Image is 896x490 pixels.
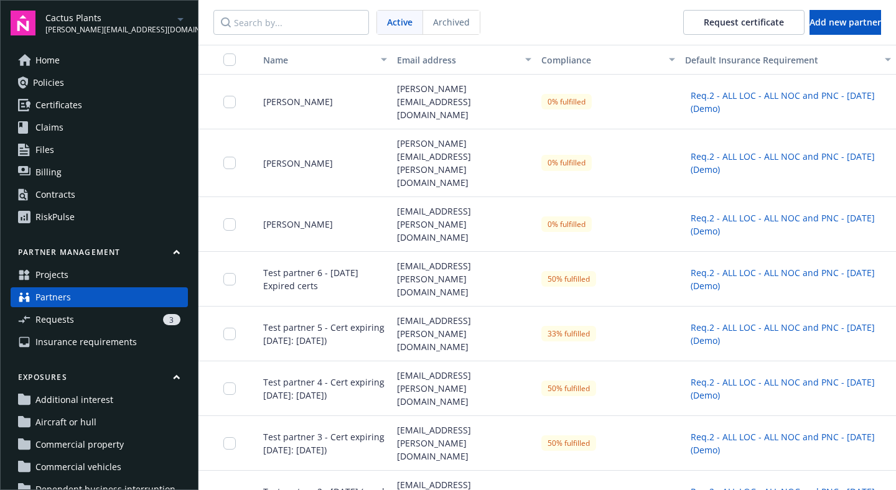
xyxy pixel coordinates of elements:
[392,197,536,252] div: [EMAIL_ADDRESS][PERSON_NAME][DOMAIN_NAME]
[11,287,188,307] a: Partners
[11,73,188,93] a: Policies
[541,216,592,232] div: 0% fulfilled
[11,412,188,432] a: Aircraft or hull
[691,321,885,347] span: Req.2 - ALL LOC - ALL NOC and PNC - [DATE](Demo)
[541,326,596,341] div: 33% fulfilled
[810,10,881,35] button: Add new partner
[253,321,387,347] span: Test partner 5 - Cert expiring [DATE]: [DATE])
[35,287,71,307] span: Partners
[691,430,885,456] span: Req.2 - ALL LOC - ALL NOC and PNC - [DATE](Demo)
[392,252,536,307] div: [EMAIL_ADDRESS][PERSON_NAME][DOMAIN_NAME]
[253,53,373,67] div: Name
[392,361,536,416] div: [EMAIL_ADDRESS][PERSON_NAME][DOMAIN_NAME]
[11,50,188,70] a: Home
[253,266,387,292] span: Test partner 6 - [DATE] Expired certs
[35,435,124,455] span: Commercial property
[691,376,885,402] span: Req.2 - ALL LOC - ALL NOC and PNC - [DATE](Demo)
[536,45,680,75] button: Compliance
[253,218,333,231] span: [PERSON_NAME]
[35,412,96,432] span: Aircraft or hull
[685,263,891,295] button: Req.2 - ALL LOC - ALL NOC and PNC - [DATE](Demo)
[11,11,35,35] img: navigator-logo.svg
[35,50,60,70] span: Home
[35,95,82,115] span: Certificates
[35,162,62,182] span: Billing
[11,185,188,205] a: Contracts
[541,381,596,396] div: 50% fulfilled
[223,437,236,450] input: Toggle Row Selected
[541,155,592,170] div: 0% fulfilled
[35,185,75,205] div: Contracts
[11,265,188,285] a: Projects
[397,53,517,67] div: Email address
[223,382,236,395] input: Toggle Row Selected
[11,207,188,227] a: RiskPulse
[11,140,188,160] a: Files
[683,10,805,35] button: Request certificate
[11,310,188,330] a: Requests3
[223,96,236,108] input: Toggle Row Selected
[392,75,536,129] div: [PERSON_NAME][EMAIL_ADDRESS][DOMAIN_NAME]
[541,94,592,109] div: 0% fulfilled
[387,16,413,29] span: Active
[541,271,596,287] div: 50% fulfilled
[33,73,64,93] span: Policies
[11,457,188,477] a: Commercial vehicles
[35,310,74,330] span: Requests
[213,10,369,35] input: Search by...
[223,53,236,66] input: Select all
[173,11,188,26] a: arrowDropDown
[35,140,54,160] span: Files
[392,416,536,471] div: [EMAIL_ADDRESS][PERSON_NAME][DOMAIN_NAME]
[704,11,784,34] div: Request certificate
[35,390,113,410] span: Additional interest
[253,376,387,402] span: Test partner 4 - Cert expiring [DATE]: [DATE])
[35,265,68,285] span: Projects
[392,45,536,75] button: Email address
[223,218,236,231] input: Toggle Row Selected
[45,11,188,35] button: Cactus Plants[PERSON_NAME][EMAIL_ADDRESS][DOMAIN_NAME]arrowDropDown
[11,118,188,137] a: Claims
[392,129,536,197] div: [PERSON_NAME][EMAIL_ADDRESS][PERSON_NAME][DOMAIN_NAME]
[11,332,188,352] a: Insurance requirements
[541,53,661,67] div: Compliance
[691,211,885,238] span: Req.2 - ALL LOC - ALL NOC and PNC - [DATE](Demo)
[685,53,877,67] div: Default Insurance Requirement
[45,11,173,24] span: Cactus Plants
[35,118,63,137] span: Claims
[685,208,891,241] button: Req.2 - ALL LOC - ALL NOC and PNC - [DATE](Demo)
[691,266,885,292] span: Req.2 - ALL LOC - ALL NOC and PNC - [DATE](Demo)
[253,430,387,456] span: Test partner 3 - Cert expiring [DATE]: [DATE])
[11,95,188,115] a: Certificates
[685,318,891,350] button: Req.2 - ALL LOC - ALL NOC and PNC - [DATE](Demo)
[541,435,596,451] div: 50% fulfilled
[223,328,236,340] input: Toggle Row Selected
[253,157,333,170] span: [PERSON_NAME]
[691,89,885,115] span: Req.2 - ALL LOC - ALL NOC and PNC - [DATE](Demo)
[11,372,188,387] button: Exposures
[11,162,188,182] a: Billing
[685,427,891,460] button: Req.2 - ALL LOC - ALL NOC and PNC - [DATE](Demo)
[685,147,891,179] button: Req.2 - ALL LOC - ALL NOC and PNC - [DATE](Demo)
[35,207,75,227] div: RiskPulse
[35,457,121,477] span: Commercial vehicles
[685,86,891,118] button: Req.2 - ALL LOC - ALL NOC and PNC - [DATE](Demo)
[223,157,236,169] input: Toggle Row Selected
[163,314,180,325] div: 3
[35,332,137,352] span: Insurance requirements
[223,273,236,285] input: Toggle Row Selected
[253,53,373,67] div: Toggle SortBy
[691,150,885,176] span: Req.2 - ALL LOC - ALL NOC and PNC - [DATE](Demo)
[685,372,891,405] button: Req.2 - ALL LOC - ALL NOC and PNC - [DATE](Demo)
[11,390,188,410] a: Additional interest
[392,307,536,361] div: [EMAIL_ADDRESS][PERSON_NAME][DOMAIN_NAME]
[45,24,173,35] span: [PERSON_NAME][EMAIL_ADDRESS][DOMAIN_NAME]
[433,16,470,29] span: Archived
[810,16,881,28] span: Add new partner
[11,435,188,455] a: Commercial property
[680,45,896,75] button: Default Insurance Requirement
[11,247,188,262] button: Partner management
[253,95,333,108] span: [PERSON_NAME]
